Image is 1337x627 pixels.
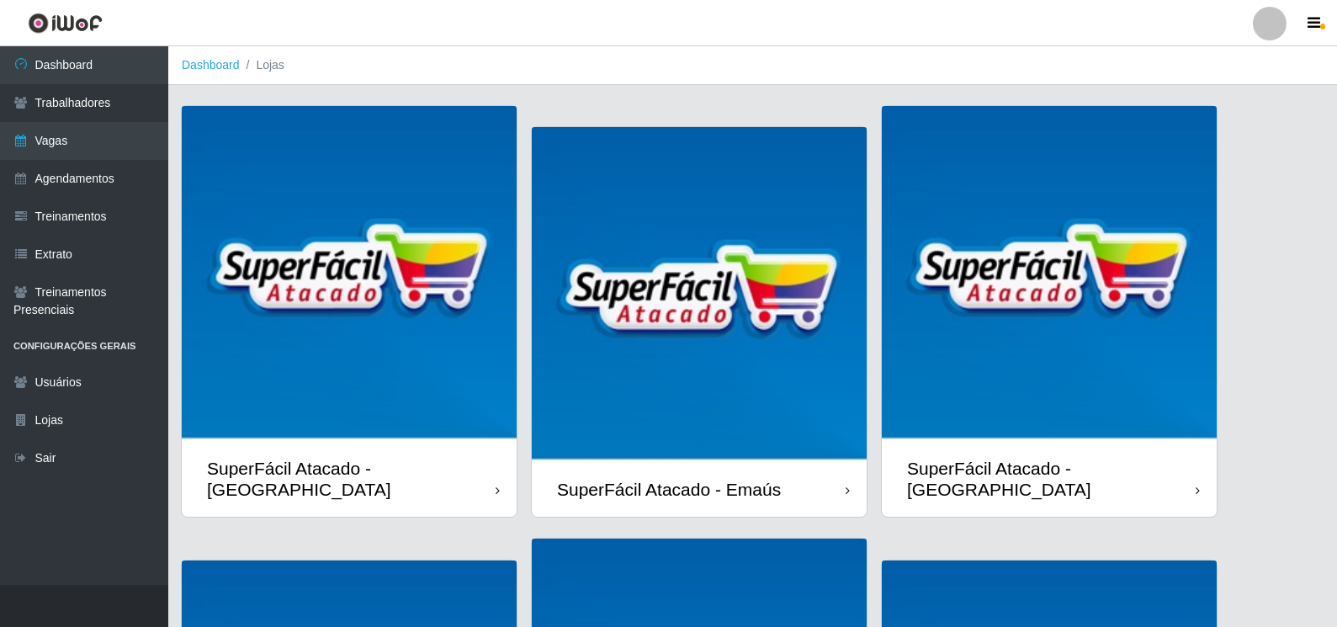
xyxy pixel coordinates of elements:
li: Lojas [240,56,284,74]
nav: breadcrumb [168,46,1337,85]
a: SuperFácil Atacado - [GEOGRAPHIC_DATA] [882,106,1217,517]
img: cardImg [532,127,867,462]
img: CoreUI Logo [28,13,103,34]
div: SuperFácil Atacado - [GEOGRAPHIC_DATA] [207,458,496,500]
a: Dashboard [182,58,240,72]
div: SuperFácil Atacado - Emaús [557,479,781,500]
a: SuperFácil Atacado - Emaús [532,127,867,517]
div: SuperFácil Atacado - [GEOGRAPHIC_DATA] [907,458,1196,500]
a: SuperFácil Atacado - [GEOGRAPHIC_DATA] [182,106,517,517]
img: cardImg [882,106,1217,441]
img: cardImg [182,106,517,441]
